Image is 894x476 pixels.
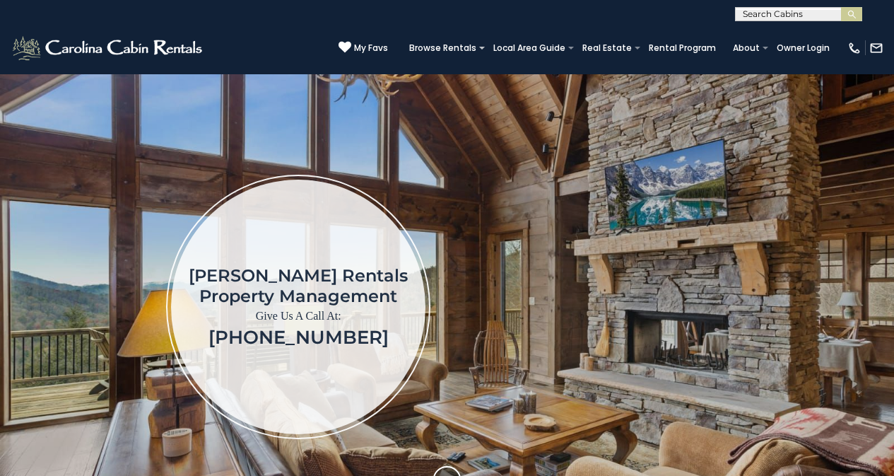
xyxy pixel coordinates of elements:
a: Browse Rentals [402,38,483,58]
a: About [726,38,767,58]
a: Rental Program [642,38,723,58]
p: Give Us A Call At: [189,306,408,326]
a: Real Estate [575,38,639,58]
img: mail-regular-white.png [869,41,883,55]
img: phone-regular-white.png [847,41,861,55]
h1: [PERSON_NAME] Rentals Property Management [189,265,408,306]
a: [PHONE_NUMBER] [208,326,389,349]
img: White-1-2.png [11,34,206,62]
a: Local Area Guide [486,38,572,58]
span: My Favs [354,42,388,54]
a: My Favs [339,41,388,55]
a: Owner Login [770,38,837,58]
